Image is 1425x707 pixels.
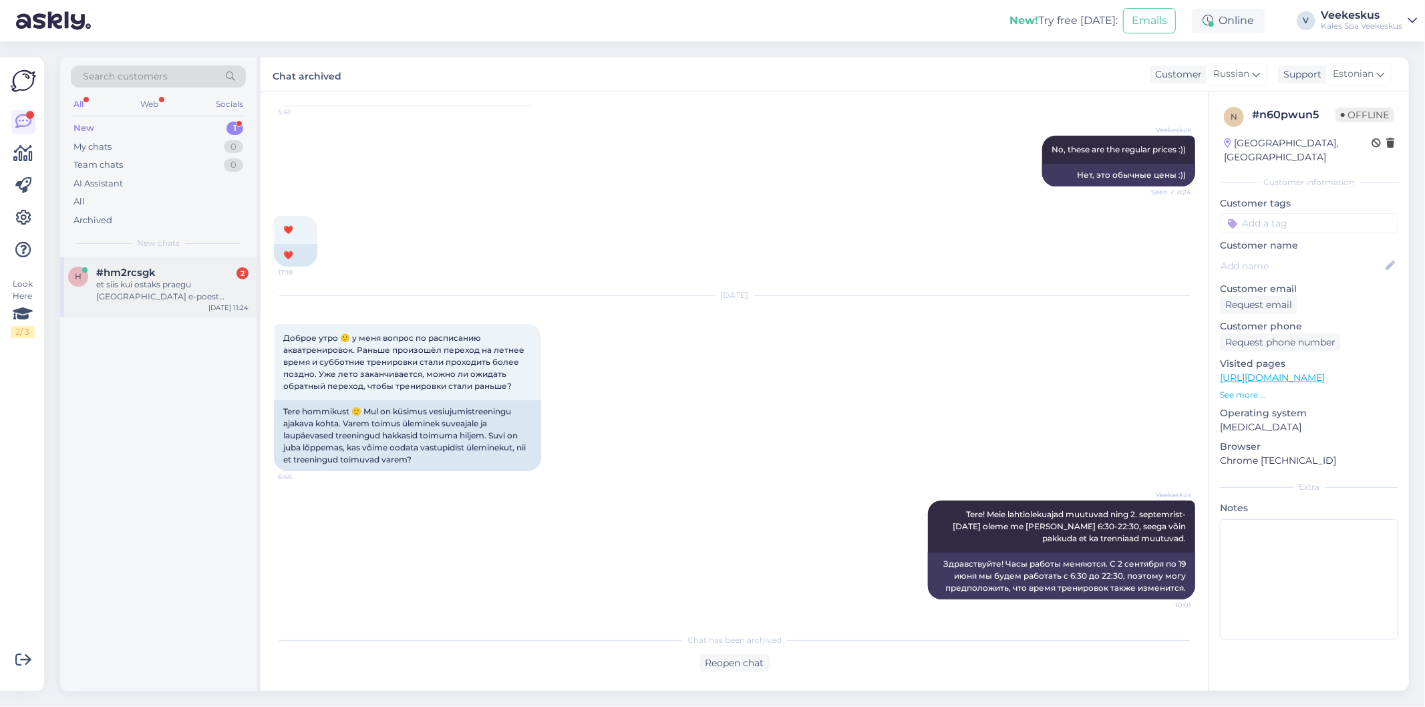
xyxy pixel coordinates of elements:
div: [GEOGRAPHIC_DATA], [GEOGRAPHIC_DATA] [1224,136,1372,164]
p: Customer tags [1220,196,1398,210]
span: Search customers [83,69,168,84]
p: [MEDICAL_DATA] [1220,420,1398,434]
span: Tere! Meie lahtiolekuajad muutuvad ning 2. septemrist- [DATE] oleme me [PERSON_NAME] 6:30-22:30, ... [953,509,1188,543]
span: Доброе утро 🙂 у меня вопрос по расписанию акватренировок. Раньше произошёл переход на летнее врем... [283,333,526,391]
div: [DATE] 11:24 [208,303,249,313]
a: VeekeskusKales Spa Veekeskus [1321,10,1417,31]
span: Veekeskus [1141,490,1191,500]
div: 1 [226,122,243,135]
span: 17:18 [278,267,328,277]
b: New! [1009,14,1038,27]
span: 5:41 [278,107,328,117]
div: Здравствуйте! Часы работы меняются. С 2 сентября по 19 июня мы будем работать с 6:30 до 22:30, по... [928,553,1195,599]
span: n [1231,112,1237,122]
p: Visited pages [1220,357,1398,371]
p: Chrome [TECHNICAL_ID] [1220,454,1398,468]
label: Chat archived [273,65,341,84]
div: 0 [224,158,243,172]
span: ❤️ [283,225,293,235]
div: All [71,96,86,113]
div: 0 [224,140,243,154]
div: ❤️ [274,244,317,267]
p: Customer phone [1220,319,1398,333]
span: 6:46 [278,472,328,482]
input: Add name [1221,259,1383,273]
div: et siis kui ostaks praegu [GEOGRAPHIC_DATA] e-poest perepääsme, siis maksaksin 7.50 eurot rohkem [96,279,249,303]
div: Look Here [11,278,35,338]
span: Veekeskus [1141,125,1191,135]
div: Customer [1150,67,1202,82]
div: Reopen chat [700,654,770,672]
div: New [73,122,94,135]
span: #hm2rcsgk [96,267,156,279]
div: V [1297,11,1315,30]
div: 2 / 3 [11,326,35,338]
div: Extra [1220,481,1398,493]
p: See more ... [1220,389,1398,401]
span: Offline [1335,108,1394,122]
p: Notes [1220,501,1398,515]
span: Estonian [1333,67,1374,82]
span: 10:01 [1141,600,1191,610]
div: Tere hommikust 🙂 Mul on küsimus vesiujumistreeningu ajakava kohta. Varem toimus üleminek suveajal... [274,400,541,471]
p: Customer email [1220,282,1398,296]
span: Seen ✓ 8:24 [1141,187,1191,197]
div: Online [1192,9,1265,33]
div: AI Assistant [73,177,123,190]
span: Russian [1213,67,1249,82]
a: [URL][DOMAIN_NAME] [1220,372,1325,384]
span: Chat has been archived [687,634,782,646]
div: Request email [1220,296,1297,314]
div: All [73,195,85,208]
div: [DATE] [274,289,1195,301]
div: Socials [213,96,246,113]
input: Add a tag [1220,213,1398,233]
div: 2 [236,267,249,279]
div: Нет, это обычные цены :)) [1042,164,1195,186]
div: Veekeskus [1321,10,1402,21]
p: Browser [1220,440,1398,454]
div: Support [1278,67,1321,82]
div: # n60pwun5 [1252,107,1335,123]
p: Customer name [1220,239,1398,253]
div: My chats [73,140,112,154]
span: No, these are the regular prices :)) [1052,144,1186,154]
img: Askly Logo [11,68,36,94]
div: Kales Spa Veekeskus [1321,21,1402,31]
div: Team chats [73,158,123,172]
div: Customer information [1220,176,1398,188]
span: New chats [137,237,180,249]
button: Emails [1123,8,1176,33]
div: Archived [73,214,112,227]
div: Try free [DATE]: [1009,13,1118,29]
p: Operating system [1220,406,1398,420]
div: Web [138,96,162,113]
span: h [75,271,82,281]
div: Request phone number [1220,333,1341,351]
